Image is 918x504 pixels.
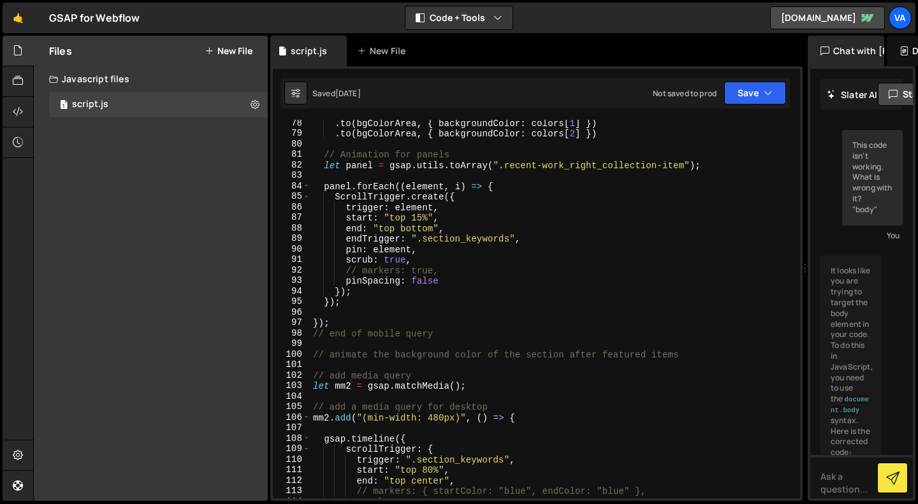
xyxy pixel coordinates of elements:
div: 80 [273,139,310,150]
div: 105 [273,401,310,412]
div: 13265/33021.js [49,92,268,117]
button: New File [205,46,252,56]
code: document.body [831,395,869,415]
div: New File [357,45,411,57]
div: 97 [273,317,310,328]
div: 101 [273,359,310,370]
span: 1 [60,101,68,111]
div: 110 [273,454,310,465]
div: 109 [273,443,310,454]
div: 89 [273,233,310,244]
div: Not saved to prod [653,88,717,99]
div: Javascript files [34,66,268,92]
div: 100 [273,349,310,360]
div: 85 [273,191,310,202]
div: script.js [291,45,327,57]
button: Code + Tools [405,6,513,29]
div: 113 [273,486,310,496]
div: 96 [273,307,310,318]
div: 112 [273,475,310,486]
div: 83 [273,170,310,181]
div: 88 [273,223,310,234]
div: 98 [273,328,310,339]
div: 86 [273,202,310,213]
div: 95 [273,296,310,307]
div: You [845,229,900,242]
button: Save [724,82,786,104]
div: 78 [273,118,310,129]
a: Va [889,6,912,29]
div: 111 [273,464,310,475]
a: [DOMAIN_NAME] [770,6,885,29]
div: 104 [273,391,310,402]
div: 81 [273,149,310,160]
div: 99 [273,338,310,349]
div: script.js [72,99,108,110]
div: This code isn't working. What is wrong with it? "body" [842,130,903,226]
h2: Slater AI [827,89,878,101]
div: 84 [273,181,310,192]
div: 102 [273,370,310,381]
div: Saved [312,88,361,99]
a: 🤙 [3,3,34,33]
h2: Files [49,44,72,58]
div: 79 [273,128,310,139]
div: 90 [273,244,310,255]
div: 108 [273,433,310,444]
div: 87 [273,212,310,223]
div: 94 [273,286,310,297]
div: 91 [273,254,310,265]
div: 92 [273,265,310,276]
div: 103 [273,380,310,391]
div: Chat with [PERSON_NAME] [808,36,884,66]
div: 82 [273,160,310,171]
div: 107 [273,422,310,433]
div: [DATE] [335,88,361,99]
div: GSAP for Webflow [49,10,140,25]
div: 106 [273,412,310,423]
div: 93 [273,275,310,286]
